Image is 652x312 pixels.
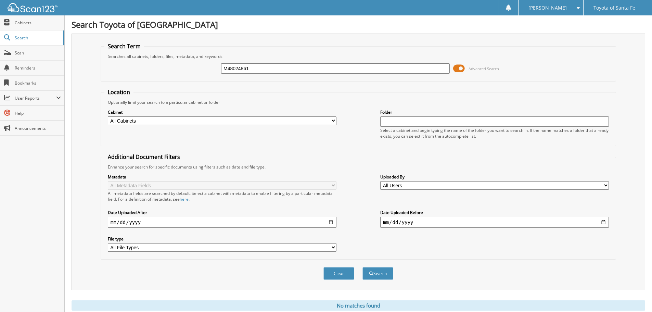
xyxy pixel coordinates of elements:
[15,80,61,86] span: Bookmarks
[108,217,336,228] input: start
[108,190,336,202] div: All metadata fields are searched by default. Select a cabinet with metadata to enable filtering b...
[15,50,61,56] span: Scan
[72,19,645,30] h1: Search Toyota of [GEOGRAPHIC_DATA]
[362,267,393,280] button: Search
[380,217,609,228] input: end
[108,109,336,115] label: Cabinet
[108,236,336,242] label: File type
[104,42,144,50] legend: Search Term
[104,99,612,105] div: Optionally limit your search to a particular cabinet or folder
[469,66,499,71] span: Advanced Search
[15,125,61,131] span: Announcements
[380,210,609,215] label: Date Uploaded Before
[380,174,609,180] label: Uploaded By
[380,127,609,139] div: Select a cabinet and begin typing the name of the folder you want to search in. If the name match...
[180,196,189,202] a: here
[15,110,61,116] span: Help
[108,174,336,180] label: Metadata
[15,35,60,41] span: Search
[593,6,635,10] span: Toyota of Santa Fe
[72,300,645,311] div: No matches found
[323,267,354,280] button: Clear
[104,53,612,59] div: Searches all cabinets, folders, files, metadata, and keywords
[15,65,61,71] span: Reminders
[15,20,61,26] span: Cabinets
[380,109,609,115] label: Folder
[104,164,612,170] div: Enhance your search for specific documents using filters such as date and file type.
[104,153,183,161] legend: Additional Document Filters
[104,88,133,96] legend: Location
[15,95,56,101] span: User Reports
[528,6,567,10] span: [PERSON_NAME]
[108,210,336,215] label: Date Uploaded After
[7,3,58,12] img: scan123-logo-white.svg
